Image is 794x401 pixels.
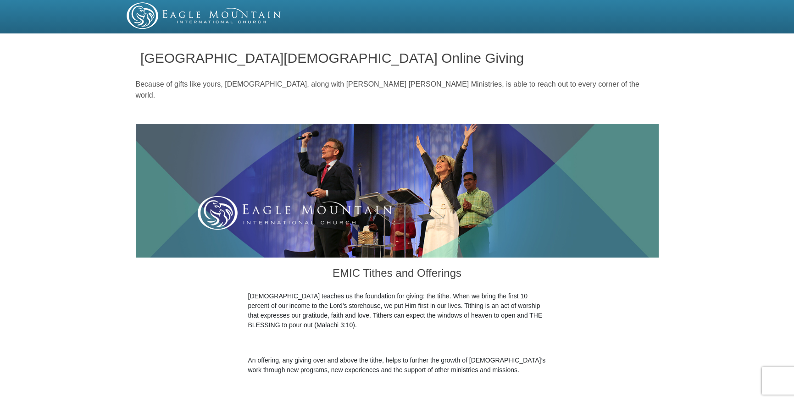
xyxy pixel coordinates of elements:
h3: EMIC Tithes and Offerings [248,258,546,291]
h1: [GEOGRAPHIC_DATA][DEMOGRAPHIC_DATA] Online Giving [140,50,654,66]
img: EMIC [127,2,282,29]
p: [DEMOGRAPHIC_DATA] teaches us the foundation for giving: the tithe. When we bring the first 10 pe... [248,291,546,330]
p: An offering, any giving over and above the tithe, helps to further the growth of [DEMOGRAPHIC_DAT... [248,356,546,375]
p: Because of gifts like yours, [DEMOGRAPHIC_DATA], along with [PERSON_NAME] [PERSON_NAME] Ministrie... [136,79,659,101]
